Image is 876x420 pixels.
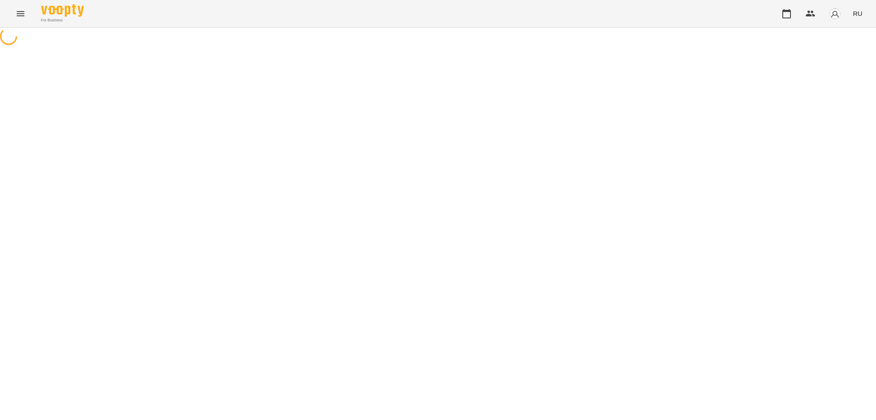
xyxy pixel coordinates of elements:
img: avatar_s.png [829,8,841,20]
img: Voopty Logo [41,4,84,17]
span: RU [853,9,862,18]
button: RU [849,6,866,21]
button: Menu [10,3,31,24]
span: For Business [41,18,84,23]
